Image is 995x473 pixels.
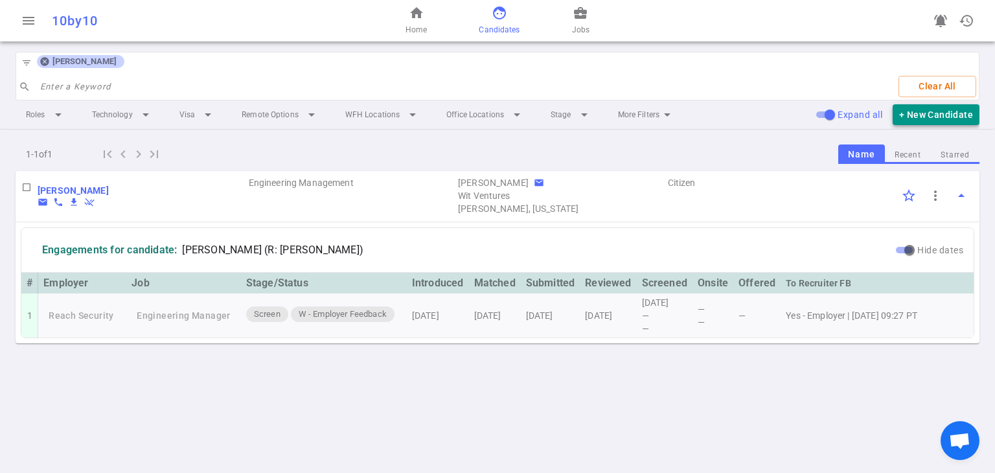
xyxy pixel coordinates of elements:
td: Options [876,171,979,215]
div: — [642,322,687,335]
li: WFH Locations [335,103,431,126]
button: Open history [954,8,979,34]
span: Jobs [572,23,589,36]
td: [DATE] [469,294,521,338]
button: Name [838,144,884,165]
li: Stage [540,103,602,126]
span: remove_done [84,197,95,207]
span: Agency [458,189,665,202]
td: [DATE] [521,294,580,338]
div: 1 - 1 of 1 [16,144,100,165]
li: Roles [16,103,76,126]
td: Visa [667,171,876,215]
span: email [534,178,544,188]
button: Clear All [898,76,976,97]
div: — [698,316,728,329]
div: — [698,303,728,316]
th: Screened [637,273,692,294]
span: Candidate Recruiters [458,202,665,215]
td: Roles [247,171,457,215]
button: Toggle Expand/Collapse [948,183,974,209]
th: Matched [469,273,521,294]
div: Click to Starred [895,182,922,209]
td: [DATE] [580,294,636,338]
td: — [733,294,781,338]
span: Hide dates [917,245,963,255]
div: Engagements for candidate: [42,244,177,257]
button: Copy Candidate email [38,197,48,207]
th: Introduced [407,273,469,294]
div: 10by10 [52,13,326,29]
button: Copy Recruiter email [534,178,544,188]
span: face [492,5,507,21]
span: notifications_active [933,13,948,29]
span: [PERSON_NAME] (R: [PERSON_NAME]) [182,244,363,257]
span: arrow_drop_up [954,188,969,203]
button: Open menu [16,8,41,34]
div: — [642,309,687,322]
li: Technology [82,103,164,126]
span: Expand all [838,110,882,120]
span: business_center [573,5,588,21]
span: Candidates [479,23,520,36]
a: Jobs [572,5,589,36]
div: Recruiter [458,176,529,189]
th: Reviewed [580,273,636,294]
span: more_vert [928,188,943,203]
span: Home [406,23,427,36]
li: Remote Options [231,103,330,126]
li: Visa [169,103,226,126]
span: menu [21,13,36,29]
th: Onsite [692,273,733,294]
span: home [409,5,424,21]
span: [PERSON_NAME] [47,56,122,67]
th: Stage/Status [241,273,407,294]
a: Go to see announcements [928,8,954,34]
a: Candidates [479,5,520,36]
b: [PERSON_NAME] [38,185,109,196]
span: email [38,197,48,207]
td: 1 [21,294,38,338]
div: [DATE] [642,296,687,309]
button: Download resume [69,197,79,207]
th: Job [126,273,241,294]
span: Screen [249,308,286,321]
a: Home [406,5,427,36]
button: Copy Candidate phone [53,197,63,207]
button: Starred [931,146,979,164]
span: W - Employer Feedback [293,308,392,321]
td: [DATE] [407,294,469,338]
button: Withdraw candidate [84,197,95,207]
span: search [19,81,30,93]
li: Office Locations [436,103,535,126]
button: Recent [885,146,931,164]
th: # [21,273,38,294]
button: + New Candidate [893,104,979,126]
a: Open chat [941,421,979,460]
span: phone [53,197,63,207]
a: Go to Edit [38,184,109,197]
th: Submitted [521,273,580,294]
i: file_download [69,197,79,207]
span: filter_list [21,58,32,68]
th: Employer [38,273,126,294]
th: Offered [733,273,781,294]
span: history [959,13,974,29]
li: More Filters [608,103,685,126]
